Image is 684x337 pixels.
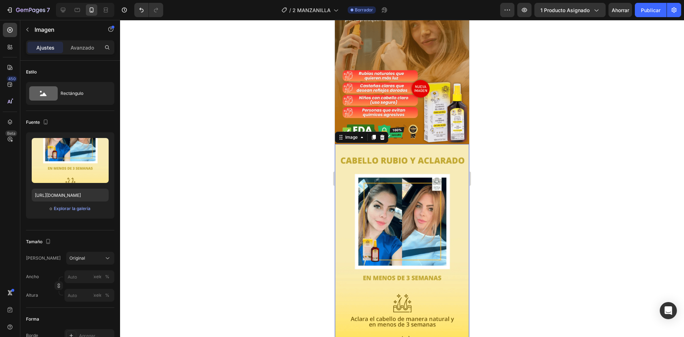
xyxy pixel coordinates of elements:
[3,3,53,17] button: 7
[7,131,15,136] font: Beta
[26,255,61,261] font: [PERSON_NAME]
[292,7,331,13] font: 2 MANZANILLA
[103,272,112,281] button: píxeles
[608,3,632,17] button: Ahorrar
[335,20,469,337] iframe: Área de diseño
[35,25,95,34] p: Imagen
[26,292,38,298] font: Altura
[105,274,109,279] font: %
[289,7,291,13] font: /
[36,45,55,51] font: Ajustes
[93,291,102,300] button: %
[26,239,42,244] font: Tamaño
[69,255,85,261] font: Original
[8,76,16,81] font: 450
[660,302,677,319] div: Abrir Intercom Messenger
[534,3,606,17] button: 1 producto asignado
[50,206,52,211] font: o
[71,45,94,51] font: Avanzado
[641,7,660,13] font: Publicar
[355,7,373,12] font: Borrador
[32,189,109,201] input: https://ejemplo.com/imagen.jpg
[93,272,102,281] button: %
[54,206,90,211] font: Explorar la galería
[32,138,109,183] img: imagen de vista previa
[540,7,590,13] font: 1 producto asignado
[47,6,50,14] font: 7
[61,91,83,96] font: Rectángulo
[635,3,667,17] button: Publicar
[53,205,91,212] button: Explorar la galería
[35,26,55,33] font: Imagen
[90,274,104,279] font: píxeles
[26,316,39,322] font: Forma
[134,3,163,17] div: Deshacer/Rehacer
[66,252,114,265] button: Original
[26,274,39,279] font: Ancho
[103,291,112,300] button: píxeles
[105,292,109,298] font: %
[612,7,629,13] font: Ahorrar
[64,289,114,302] input: píxeles%
[26,119,40,125] font: Fuente
[26,69,37,75] font: Estilo
[90,292,104,298] font: píxeles
[64,270,114,283] input: píxeles%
